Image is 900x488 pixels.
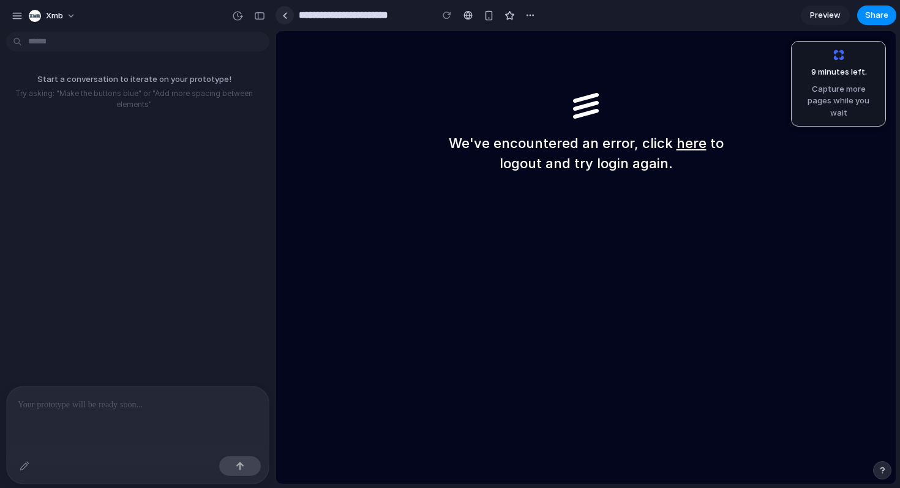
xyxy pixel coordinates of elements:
button: Share [857,6,896,25]
p: Start a conversation to iterate on your prototype! [5,73,263,86]
span: xmb [46,10,63,22]
a: here [400,104,430,120]
span: 9 minutes left . [802,66,867,78]
h1: We've encountered an error, click to logout and try login again. [163,102,457,142]
span: Capture more pages while you wait [799,83,878,119]
a: Preview [801,6,850,25]
span: Share [865,9,888,21]
button: xmb [24,6,82,26]
p: Try asking: "Make the buttons blue" or "Add more spacing between elements" [5,88,263,110]
span: Preview [810,9,841,21]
